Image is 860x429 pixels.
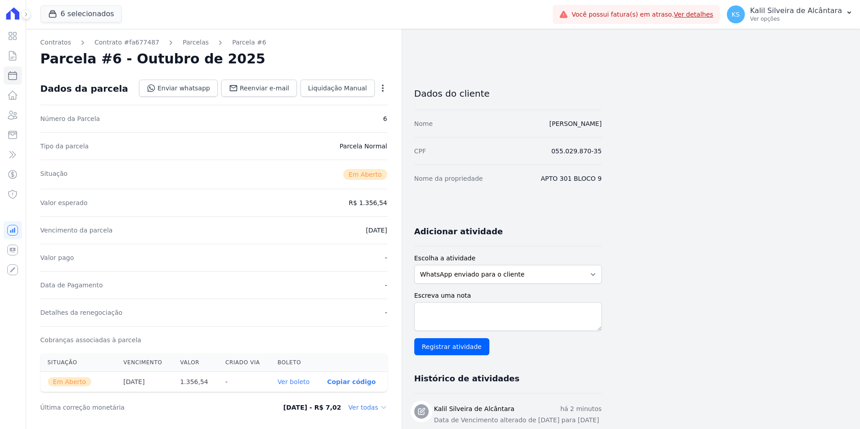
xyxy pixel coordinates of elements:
span: KS [732,11,740,18]
span: Em Aberto [48,377,92,386]
p: Data de Vencimento alterado de [DATE] para [DATE] [434,416,602,425]
dt: Detalhes da renegociação [40,308,123,317]
div: Dados da parcela [40,83,128,94]
a: Contrato #fa677487 [94,38,159,47]
th: - [218,372,270,392]
h3: Dados do cliente [414,88,602,99]
button: KS Kalil Silveira de Alcântara Ver opções [720,2,860,27]
a: Ver boleto [278,378,309,385]
dd: APTO 301 BLOCO 9 [541,174,601,183]
a: Ver detalhes [674,11,713,18]
dd: - [385,253,387,262]
dd: - [385,281,387,290]
span: Você possui fatura(s) em atraso. [572,10,713,19]
dd: [DATE] - R$ 7,02 [283,403,341,412]
a: [PERSON_NAME] [549,120,601,127]
h2: Parcela #6 - Outubro de 2025 [40,51,265,67]
a: Contratos [40,38,71,47]
dd: 6 [383,114,387,123]
th: Criado via [218,353,270,372]
dt: Data de Pagamento [40,281,103,290]
p: Ver opções [750,15,842,22]
dt: Valor pago [40,253,74,262]
p: há 2 minutos [560,404,602,414]
h3: Kalil Silveira de Alcântara [434,404,515,414]
dt: Nome [414,119,433,128]
dd: Parcela Normal [340,142,387,151]
span: Em Aberto [343,169,387,180]
dd: Ver todas [349,403,387,412]
dt: CPF [414,147,426,156]
h3: Histórico de atividades [414,373,520,384]
dd: - [385,308,387,317]
dt: Vencimento da parcela [40,226,113,235]
dt: Última correção monetária [40,403,246,412]
a: Parcela #6 [232,38,266,47]
dt: Tipo da parcela [40,142,89,151]
span: Liquidação Manual [308,84,367,93]
th: Valor [173,353,218,372]
dd: R$ 1.356,54 [349,198,387,207]
dt: Situação [40,169,68,180]
dt: Nome da propriedade [414,174,483,183]
th: [DATE] [116,372,173,392]
a: Parcelas [183,38,209,47]
th: Vencimento [116,353,173,372]
th: Situação [40,353,116,372]
label: Escolha a atividade [414,254,602,263]
label: Escreva uma nota [414,291,602,300]
dd: 055.029.870-35 [551,147,602,156]
th: 1.356,54 [173,372,218,392]
nav: Breadcrumb [40,38,387,47]
th: Boleto [270,353,320,372]
a: Liquidação Manual [300,80,375,97]
input: Registrar atividade [414,338,489,355]
a: Reenviar e-mail [221,80,297,97]
dd: [DATE] [366,226,387,235]
a: Enviar whatsapp [139,80,218,97]
button: 6 selecionados [40,5,122,22]
dt: Cobranças associadas à parcela [40,335,141,344]
p: Kalil Silveira de Alcântara [750,6,842,15]
dt: Número da Parcela [40,114,100,123]
dt: Valor esperado [40,198,88,207]
button: Copiar código [327,378,376,385]
span: Reenviar e-mail [240,84,289,93]
h3: Adicionar atividade [414,226,503,237]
